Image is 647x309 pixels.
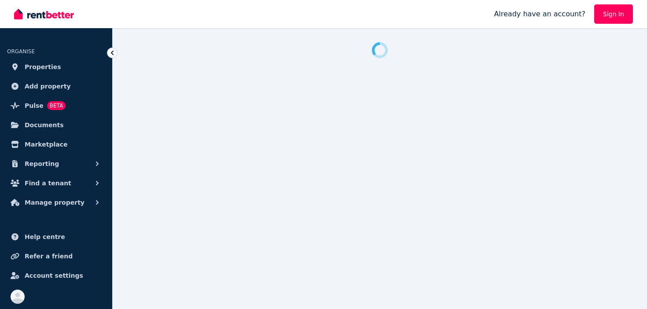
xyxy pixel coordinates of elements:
[25,120,64,130] span: Documents
[7,116,105,134] a: Documents
[25,251,73,261] span: Refer a friend
[25,100,44,111] span: Pulse
[25,158,59,169] span: Reporting
[494,9,585,19] span: Already have an account?
[594,4,633,24] a: Sign In
[7,136,105,153] a: Marketplace
[25,139,67,150] span: Marketplace
[25,197,85,208] span: Manage property
[7,174,105,192] button: Find a tenant
[25,81,71,92] span: Add property
[7,58,105,76] a: Properties
[25,62,61,72] span: Properties
[7,247,105,265] a: Refer a friend
[7,97,105,114] a: PulseBETA
[25,232,65,242] span: Help centre
[7,228,105,246] a: Help centre
[25,178,71,188] span: Find a tenant
[47,101,66,110] span: BETA
[25,270,83,281] span: Account settings
[7,267,105,284] a: Account settings
[14,7,74,21] img: RentBetter
[7,155,105,173] button: Reporting
[7,194,105,211] button: Manage property
[7,77,105,95] a: Add property
[7,48,35,55] span: ORGANISE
